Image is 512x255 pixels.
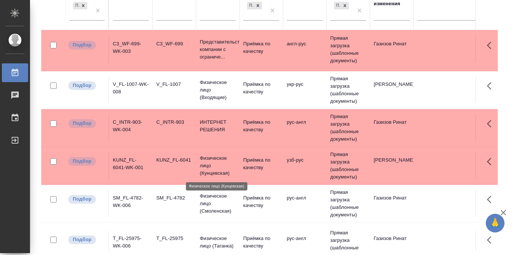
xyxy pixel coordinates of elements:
[370,36,413,63] td: Газизов Ринат
[73,157,91,165] p: Подбор
[370,153,413,179] td: [PERSON_NAME]
[73,236,91,243] p: Подбор
[370,190,413,217] td: Газизов Ринат
[67,235,105,245] div: Можно подбирать исполнителей
[370,77,413,103] td: [PERSON_NAME]
[486,214,505,232] button: 🙏
[73,82,91,89] p: Подбор
[72,1,88,10] div: Подбор
[482,231,500,249] button: Здесь прячутся важные кнопки
[156,194,192,202] div: SM_FL-4782
[326,185,370,222] td: Прямая загрузка (шаблонные документы)
[370,115,413,141] td: Газизов Ринат
[482,36,500,54] button: Здесь прячутся важные кнопки
[156,156,192,164] div: KUNZ_FL-6041
[283,36,326,63] td: англ-рус
[156,118,192,126] div: C_INTR-903
[243,194,279,209] p: Приёмка по качеству
[156,81,192,88] div: V_FL-1007
[482,190,500,208] button: Здесь прячутся важные кнопки
[67,156,105,166] div: Можно подбирать исполнителей
[73,2,79,10] div: Подбор
[200,192,236,215] p: Физическое лицо (Смоленская)
[243,235,279,250] p: Приёмка по качеству
[73,41,91,49] p: Подбор
[482,77,500,95] button: Здесь прячутся важные кнопки
[482,115,500,133] button: Здесь прячутся важные кнопки
[200,79,236,101] p: Физическое лицо (Входящие)
[156,235,192,242] div: T_FL-25975
[109,153,153,179] td: KUNZ_FL-6041-WK-001
[489,215,502,231] span: 🙏
[326,109,370,147] td: Прямая загрузка (шаблонные документы)
[326,147,370,184] td: Прямая загрузка (шаблонные документы)
[200,38,236,61] p: Представительство компании с ограниче...
[283,115,326,141] td: рус-англ
[67,81,105,91] div: Можно подбирать исполнителей
[200,118,236,133] p: ИНТЕРНЕТ РЕШЕНИЯ
[109,77,153,103] td: V_FL-1007-WK-008
[200,154,236,177] p: Физическое лицо (Кунцевская)
[243,118,279,133] p: Приёмка по качеству
[326,71,370,109] td: Прямая загрузка (шаблонные документы)
[333,1,350,10] div: Прямая загрузка (шаблонные документы)
[200,235,236,250] p: Физическое лицо (Таганка)
[73,195,91,203] p: Подбор
[334,2,341,10] div: Прямая загрузка (шаблонные документы)
[247,2,254,10] div: Приёмка по качеству
[243,156,279,171] p: Приёмка по качеству
[482,153,500,171] button: Здесь прячутся важные кнопки
[67,194,105,204] div: Можно подбирать исполнителей
[73,120,91,127] p: Подбор
[243,40,279,55] p: Приёмка по качеству
[109,115,153,141] td: C_INTR-903-WK-004
[283,190,326,217] td: рус-англ
[67,40,105,50] div: Можно подбирать исполнителей
[283,77,326,103] td: укр-рус
[67,118,105,129] div: Можно подбирать исполнителей
[243,81,279,96] p: Приёмка по качеству
[283,153,326,179] td: узб-рус
[156,40,192,48] div: C3_WF-699
[109,190,153,217] td: SM_FL-4782-WK-006
[246,1,263,10] div: Приёмка по качеству
[109,36,153,63] td: C3_WF-699-WK-003
[326,31,370,68] td: Прямая загрузка (шаблонные документы)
